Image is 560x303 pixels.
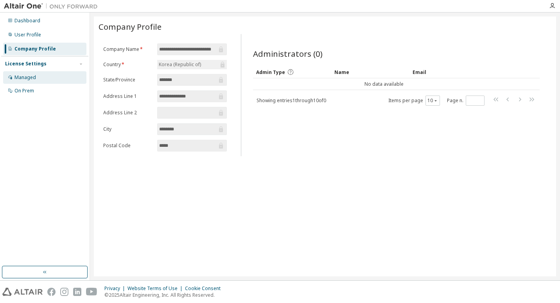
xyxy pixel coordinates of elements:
div: Korea (Republic of) [157,60,227,69]
img: altair_logo.svg [2,288,43,296]
label: Address Line 1 [103,93,153,99]
label: Postal Code [103,142,153,149]
div: License Settings [5,61,47,67]
button: 10 [427,97,438,104]
img: youtube.svg [86,288,97,296]
span: Company Profile [99,21,162,32]
span: Page n. [447,96,485,106]
label: Company Name [103,46,153,52]
span: Showing entries 1 through 10 of 0 [257,97,326,104]
td: No data available [253,78,515,90]
div: On Prem [14,88,34,94]
img: facebook.svg [47,288,56,296]
img: linkedin.svg [73,288,81,296]
div: Cookie Consent [185,285,225,292]
span: Items per page [388,96,440,106]
label: Address Line 2 [103,110,153,116]
div: Korea (Republic of) [158,60,202,69]
label: State/Province [103,77,153,83]
p: © 2025 Altair Engineering, Inc. All Rights Reserved. [104,292,225,298]
div: Name [334,66,406,78]
div: Website Terms of Use [127,285,185,292]
div: Email [413,66,472,78]
div: Company Profile [14,46,56,52]
div: Managed [14,74,36,81]
label: Country [103,61,153,68]
span: Admin Type [256,69,285,76]
div: User Profile [14,32,41,38]
img: Altair One [4,2,102,10]
div: Dashboard [14,18,40,24]
span: Administrators (0) [253,48,323,59]
label: City [103,126,153,132]
img: instagram.svg [60,288,68,296]
div: Privacy [104,285,127,292]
